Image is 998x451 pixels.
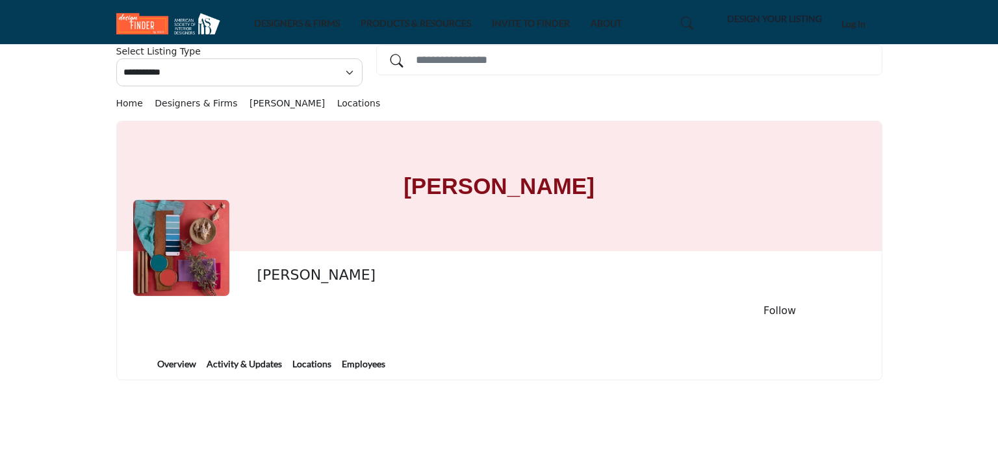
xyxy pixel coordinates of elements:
div: DESIGN YOUR LISTING [708,11,822,27]
a: ABOUT [591,18,622,29]
label: Select Listing Type [116,45,201,58]
a: INVITE TO FINDER [492,18,570,29]
a: Home [116,98,155,108]
input: Search Solutions [376,45,882,75]
h5: DESIGN YOUR LISTING [727,13,822,25]
a: Designers & Firms [155,98,249,108]
h2: [PERSON_NAME] [257,267,614,284]
a: Employees [341,357,386,380]
h1: [PERSON_NAME] [403,121,595,251]
a: PRODUCTS & RESOURCES [361,18,471,29]
button: More details [851,306,866,317]
button: Like [694,306,710,316]
a: DESIGNERS & FIRMS [254,18,340,29]
button: Follow [716,297,844,325]
a: Overview [157,357,197,380]
img: site Logo [116,13,227,34]
a: Search [669,13,702,34]
button: Log In [825,12,882,36]
a: Activity & Updates [206,357,283,380]
a: Locations [292,357,332,380]
a: Locations [328,98,381,108]
span: Log In [841,18,865,29]
a: [PERSON_NAME] [249,98,325,108]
